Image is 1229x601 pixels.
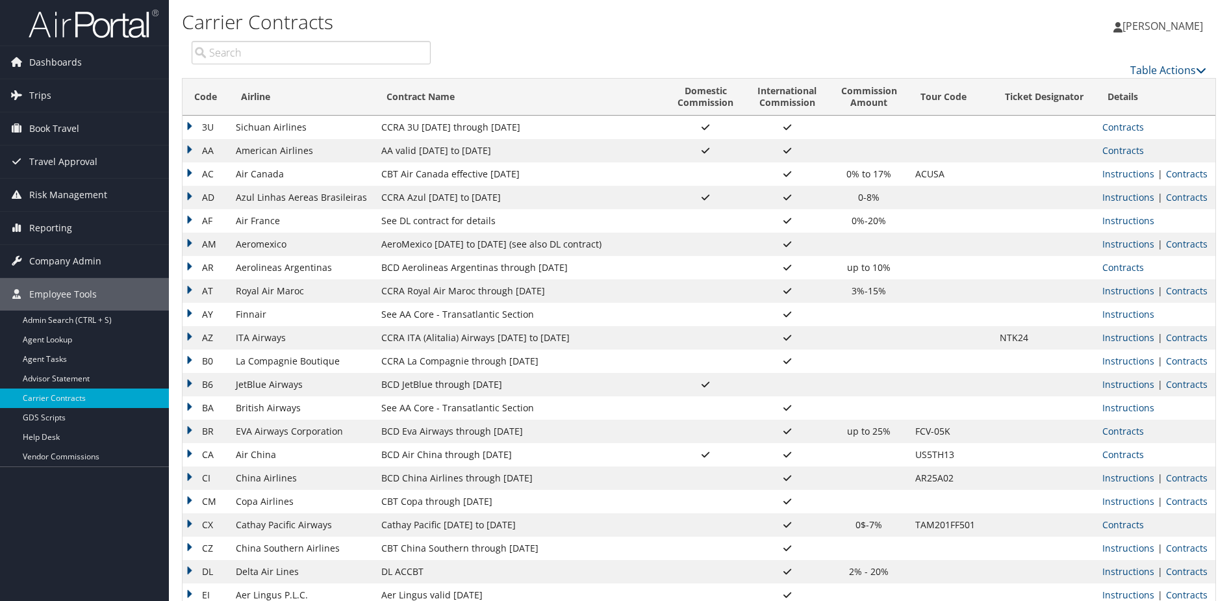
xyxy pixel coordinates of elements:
[1154,542,1166,554] span: |
[1102,518,1144,531] a: View Contracts
[183,373,229,396] td: B6
[1102,214,1154,227] a: View Ticketing Instructions
[375,303,666,326] td: See AA Core - Transatlantic Section
[1102,331,1154,344] a: View Ticketing Instructions
[375,139,666,162] td: AA valid [DATE] to [DATE]
[1102,308,1154,320] a: View Ticketing Instructions
[1166,495,1208,507] a: View Contracts
[183,279,229,303] td: AT
[829,256,909,279] td: up to 10%
[183,233,229,256] td: AM
[1166,331,1208,344] a: View Contracts
[229,279,375,303] td: Royal Air Maroc
[375,373,666,396] td: BCD JetBlue through [DATE]
[993,326,1096,350] td: NTK24
[183,350,229,373] td: B0
[29,245,101,277] span: Company Admin
[909,513,993,537] td: TAM201FF501
[375,279,666,303] td: CCRA Royal Air Maroc through [DATE]
[29,179,107,211] span: Risk Management
[1102,565,1154,578] a: View Ticketing Instructions
[229,186,375,209] td: Azul Linhas Aereas Brasileiras
[1154,589,1166,601] span: |
[375,443,666,467] td: BCD Air China through [DATE]
[1113,6,1216,45] a: [PERSON_NAME]
[1154,331,1166,344] span: |
[183,79,229,116] th: Code: activate to sort column descending
[229,303,375,326] td: Finnair
[375,116,666,139] td: CCRA 3U [DATE] through [DATE]
[375,186,666,209] td: CCRA Azul [DATE] to [DATE]
[1102,472,1154,484] a: View Ticketing Instructions
[229,162,375,186] td: Air Canada
[229,350,375,373] td: La Compagnie Boutique
[183,186,229,209] td: AD
[375,396,666,420] td: See AA Core - Transatlantic Section
[375,233,666,256] td: AeroMexico [DATE] to [DATE] (see also DL contract)
[909,162,993,186] td: ACUSA
[1166,542,1208,554] a: View Contracts
[183,303,229,326] td: AY
[1166,355,1208,367] a: View Contracts
[909,420,993,443] td: FCV-05K
[229,233,375,256] td: Aeromexico
[229,490,375,513] td: Copa Airlines
[375,490,666,513] td: CBT Copa through [DATE]
[229,537,375,560] td: China Southern Airlines
[183,326,229,350] td: AZ
[909,467,993,490] td: AR25A02
[1166,168,1208,180] a: View Contracts
[1102,121,1144,133] a: View Contracts
[183,396,229,420] td: BA
[29,212,72,244] span: Reporting
[183,490,229,513] td: CM
[183,467,229,490] td: CI
[29,146,97,178] span: Travel Approval
[829,279,909,303] td: 3%-15%
[1102,589,1154,601] a: View Ticketing Instructions
[229,373,375,396] td: JetBlue Airways
[29,79,51,112] span: Trips
[375,420,666,443] td: BCD Eva Airways through [DATE]
[1166,565,1208,578] a: View Contracts
[229,116,375,139] td: Sichuan Airlines
[829,513,909,537] td: 0$-7%
[1154,472,1166,484] span: |
[183,162,229,186] td: AC
[1102,355,1154,367] a: View Ticketing Instructions
[182,8,871,36] h1: Carrier Contracts
[665,79,745,116] th: DomesticCommission: activate to sort column ascending
[829,79,909,116] th: CommissionAmount: activate to sort column ascending
[229,79,375,116] th: Airline: activate to sort column ascending
[1102,425,1144,437] a: View Contracts
[375,162,666,186] td: CBT Air Canada effective [DATE]
[375,326,666,350] td: CCRA ITA (Alitalia) Airways [DATE] to [DATE]
[1130,63,1206,77] a: Table Actions
[183,139,229,162] td: AA
[1154,565,1166,578] span: |
[229,139,375,162] td: American Airlines
[229,443,375,467] td: Air China
[229,467,375,490] td: China Airlines
[829,209,909,233] td: 0%-20%
[375,537,666,560] td: CBT China Southern through [DATE]
[1102,495,1154,507] a: View Ticketing Instructions
[375,350,666,373] td: CCRA La Compagnie through [DATE]
[375,560,666,583] td: DL ACCBT
[1166,589,1208,601] a: View Contracts
[1102,168,1154,180] a: View Ticketing Instructions
[1096,79,1215,116] th: Details: activate to sort column ascending
[29,46,82,79] span: Dashboards
[909,443,993,467] td: US5TH13
[29,8,158,39] img: airportal-logo.png
[829,420,909,443] td: up to 25%
[1154,378,1166,390] span: |
[1102,238,1154,250] a: View Ticketing Instructions
[229,396,375,420] td: British Airways
[183,209,229,233] td: AF
[183,256,229,279] td: AR
[1102,191,1154,203] a: View Ticketing Instructions
[746,79,829,116] th: InternationalCommission: activate to sort column ascending
[1154,355,1166,367] span: |
[29,112,79,145] span: Book Travel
